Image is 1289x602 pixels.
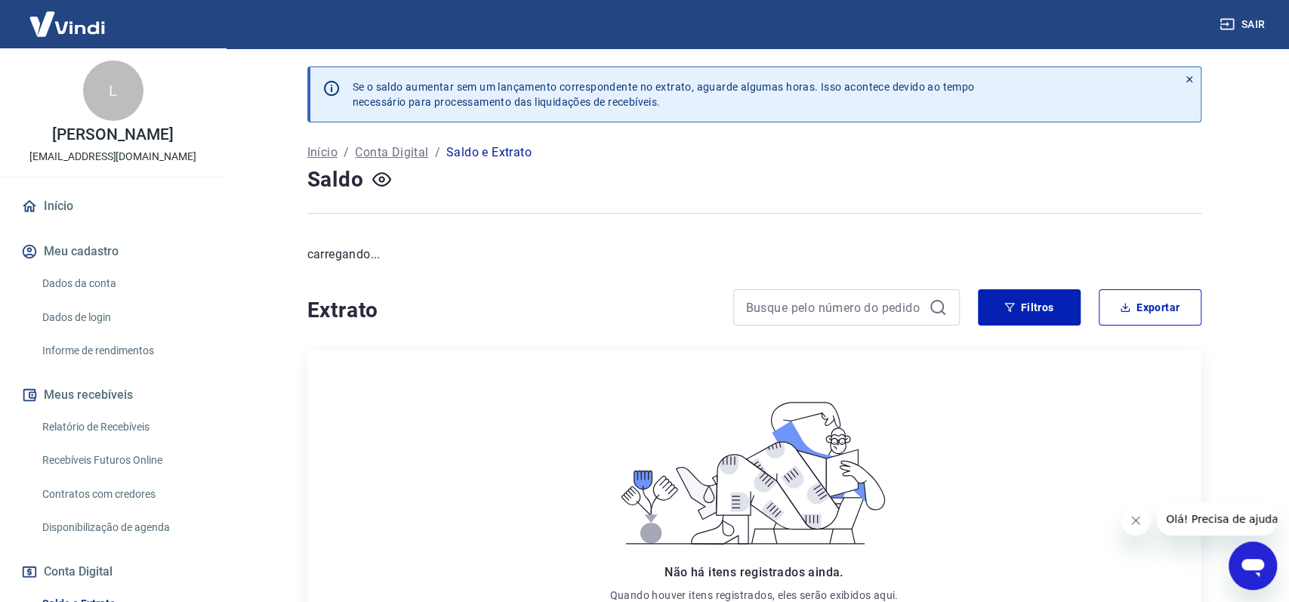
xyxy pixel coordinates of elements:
input: Busque pelo número do pedido [746,296,923,319]
a: Disponibilização de agenda [36,512,208,543]
a: Informe de rendimentos [36,335,208,366]
span: Olá! Precisa de ajuda? [9,11,127,23]
a: Contratos com credores [36,479,208,510]
a: Recebíveis Futuros Online [36,445,208,476]
iframe: Fechar mensagem [1121,505,1151,536]
a: Início [307,144,338,162]
button: Conta Digital [18,555,208,588]
iframe: Mensagem da empresa [1157,502,1277,536]
p: carregando... [307,245,1201,264]
p: Se o saldo aumentar sem um lançamento correspondente no extrato, aguarde algumas horas. Isso acon... [353,79,975,110]
iframe: Botão para abrir a janela de mensagens [1229,542,1277,590]
h4: Extrato [307,295,715,326]
span: Não há itens registrados ainda. [665,565,843,579]
button: Meu cadastro [18,235,208,268]
p: [PERSON_NAME] [52,127,173,143]
button: Meus recebíveis [18,378,208,412]
button: Filtros [978,289,1081,326]
a: Dados de login [36,302,208,333]
a: Relatório de Recebíveis [36,412,208,443]
a: Início [18,190,208,223]
img: Vindi [18,1,116,47]
button: Sair [1217,11,1271,39]
p: / [435,144,440,162]
button: Exportar [1099,289,1201,326]
p: / [344,144,349,162]
h4: Saldo [307,165,364,195]
div: L [83,60,143,121]
p: Saldo e Extrato [446,144,532,162]
p: [EMAIL_ADDRESS][DOMAIN_NAME] [29,149,196,165]
a: Conta Digital [355,144,428,162]
a: Dados da conta [36,268,208,299]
